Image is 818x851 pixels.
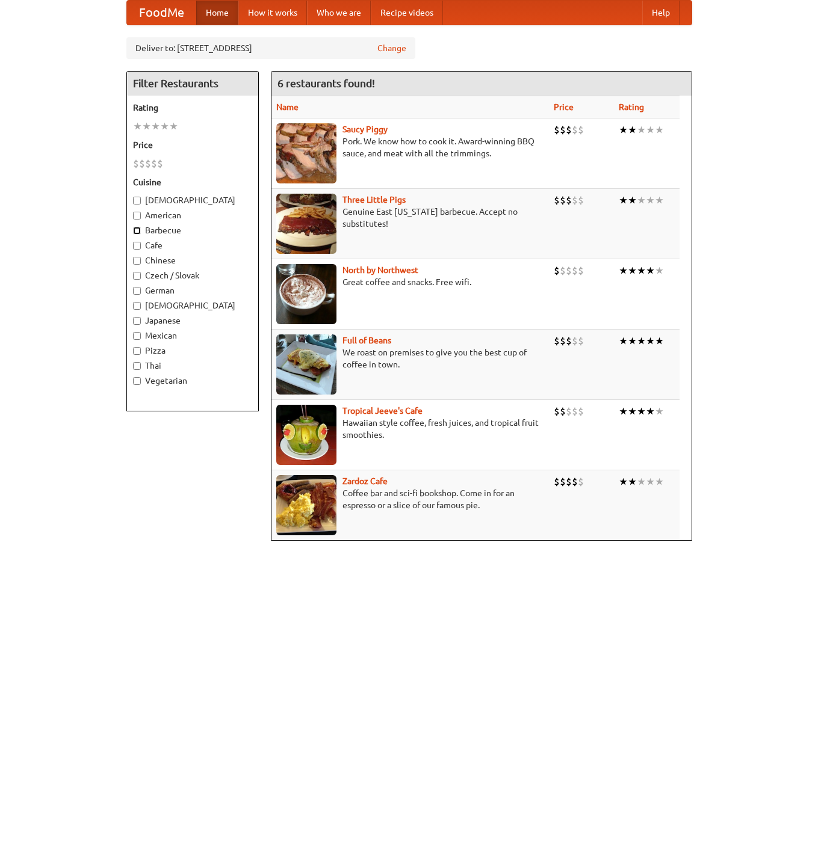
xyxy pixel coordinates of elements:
li: $ [554,194,560,207]
li: $ [578,475,584,488]
li: ★ [655,194,664,207]
a: Name [276,102,299,112]
b: North by Northwest [342,265,418,275]
a: Price [554,102,574,112]
li: $ [560,405,566,418]
input: Japanese [133,317,141,325]
li: ★ [646,405,655,418]
li: ★ [646,123,655,137]
li: ★ [628,194,637,207]
input: Czech / Slovak [133,272,141,280]
li: $ [572,475,578,488]
li: ★ [646,264,655,277]
input: Cafe [133,242,141,250]
li: ★ [646,475,655,488]
li: $ [572,194,578,207]
a: FoodMe [127,1,196,25]
img: jeeves.jpg [276,405,336,465]
label: [DEMOGRAPHIC_DATA] [133,194,252,206]
li: $ [578,264,584,277]
a: Rating [619,102,644,112]
li: ★ [628,475,637,488]
input: Pizza [133,347,141,355]
li: $ [157,157,163,170]
input: Mexican [133,332,141,340]
li: ★ [628,405,637,418]
p: Genuine East [US_STATE] barbecue. Accept no substitutes! [276,206,545,230]
a: Three Little Pigs [342,195,406,204]
a: Home [196,1,238,25]
li: ★ [619,475,628,488]
h5: Rating [133,102,252,114]
input: American [133,212,141,220]
input: [DEMOGRAPHIC_DATA] [133,197,141,204]
img: littlepigs.jpg [276,194,336,254]
div: Deliver to: [STREET_ADDRESS] [126,37,415,59]
img: saucy.jpg [276,123,336,183]
label: Cafe [133,239,252,251]
label: Pizza [133,345,252,357]
label: Barbecue [133,224,252,236]
li: $ [572,405,578,418]
a: Zardoz Cafe [342,476,388,486]
li: $ [566,264,572,277]
li: $ [560,264,566,277]
li: $ [560,475,566,488]
h5: Cuisine [133,176,252,188]
p: Hawaiian style coffee, fresh juices, and tropical fruit smoothies. [276,417,545,441]
img: zardoz.jpg [276,475,336,535]
a: Full of Beans [342,336,391,345]
img: north.jpg [276,264,336,324]
li: ★ [655,264,664,277]
li: ★ [619,334,628,348]
li: $ [554,123,560,137]
label: Thai [133,360,252,372]
input: Barbecue [133,227,141,235]
li: $ [554,264,560,277]
li: $ [578,194,584,207]
h5: Price [133,139,252,151]
li: $ [566,123,572,137]
li: ★ [619,264,628,277]
a: How it works [238,1,307,25]
input: [DEMOGRAPHIC_DATA] [133,302,141,310]
li: ★ [619,123,628,137]
a: Recipe videos [371,1,443,25]
li: ★ [628,123,637,137]
h4: Filter Restaurants [127,72,258,96]
li: ★ [133,120,142,133]
li: ★ [637,334,646,348]
li: $ [578,123,584,137]
label: American [133,209,252,221]
label: [DEMOGRAPHIC_DATA] [133,300,252,312]
p: Pork. We know how to cook it. Award-winning BBQ sauce, and meat with all the trimmings. [276,135,545,159]
li: $ [560,334,566,348]
li: $ [566,194,572,207]
li: $ [566,334,572,348]
li: ★ [637,123,646,137]
li: ★ [628,334,637,348]
li: ★ [646,334,655,348]
li: $ [133,157,139,170]
li: $ [554,405,560,418]
li: $ [560,194,566,207]
li: $ [572,264,578,277]
a: Change [377,42,406,54]
label: Japanese [133,315,252,327]
a: Tropical Jeeve's Cafe [342,406,423,416]
label: Czech / Slovak [133,269,252,281]
p: Coffee bar and sci-fi bookshop. Come in for an espresso or a slice of our famous pie. [276,487,545,511]
li: $ [566,405,572,418]
li: ★ [619,194,628,207]
li: $ [151,157,157,170]
b: Saucy Piggy [342,124,388,134]
li: ★ [160,120,169,133]
label: German [133,284,252,296]
li: ★ [655,475,664,488]
li: ★ [655,405,664,418]
label: Vegetarian [133,375,252,387]
li: ★ [637,475,646,488]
